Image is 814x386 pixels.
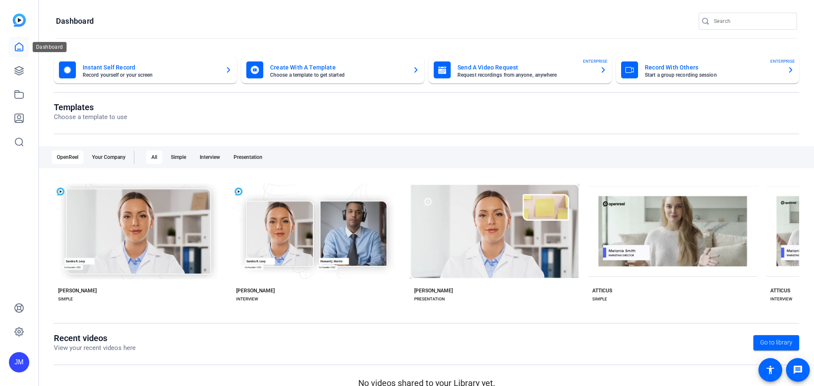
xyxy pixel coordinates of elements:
mat-card-subtitle: Start a group recording session [645,72,781,78]
div: Simple [166,150,191,164]
img: blue-gradient.svg [13,14,26,27]
mat-card-subtitle: Request recordings from anyone, anywhere [457,72,593,78]
div: INTERVIEW [236,296,258,303]
div: [PERSON_NAME] [414,287,453,294]
div: ATTICUS [770,287,790,294]
div: [PERSON_NAME] [58,287,97,294]
div: SIMPLE [592,296,607,303]
mat-card-title: Create With A Template [270,62,406,72]
h1: Recent videos [54,333,136,343]
button: Send A Video RequestRequest recordings from anyone, anywhereENTERPRISE [429,56,612,83]
div: Interview [195,150,225,164]
div: INTERVIEW [770,296,792,303]
mat-icon: message [793,365,803,375]
div: OpenReel [52,150,84,164]
mat-card-subtitle: Choose a template to get started [270,72,406,78]
span: Go to library [760,338,792,347]
div: [PERSON_NAME] [236,287,275,294]
div: All [146,150,162,164]
h1: Templates [54,102,127,112]
div: Presentation [229,150,268,164]
mat-card-title: Record With Others [645,62,781,72]
button: Create With A TemplateChoose a template to get started [241,56,424,83]
span: ENTERPRISE [770,58,795,64]
div: JM [9,352,29,372]
span: ENTERPRISE [583,58,608,64]
div: ATTICUS [592,287,612,294]
button: Instant Self RecordRecord yourself or your screen [54,56,237,83]
div: SIMPLE [58,296,73,303]
div: Dashboard [33,42,67,52]
p: Choose a template to use [54,112,127,122]
a: Go to library [753,335,799,350]
mat-card-subtitle: Record yourself or your screen [83,72,218,78]
div: Your Company [87,150,131,164]
mat-card-title: Instant Self Record [83,62,218,72]
p: View your recent videos here [54,343,136,353]
div: PRESENTATION [414,296,445,303]
input: Search [714,16,790,26]
button: Record With OthersStart a group recording sessionENTERPRISE [616,56,799,83]
h1: Dashboard [56,16,94,26]
mat-icon: accessibility [765,365,775,375]
mat-card-title: Send A Video Request [457,62,593,72]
